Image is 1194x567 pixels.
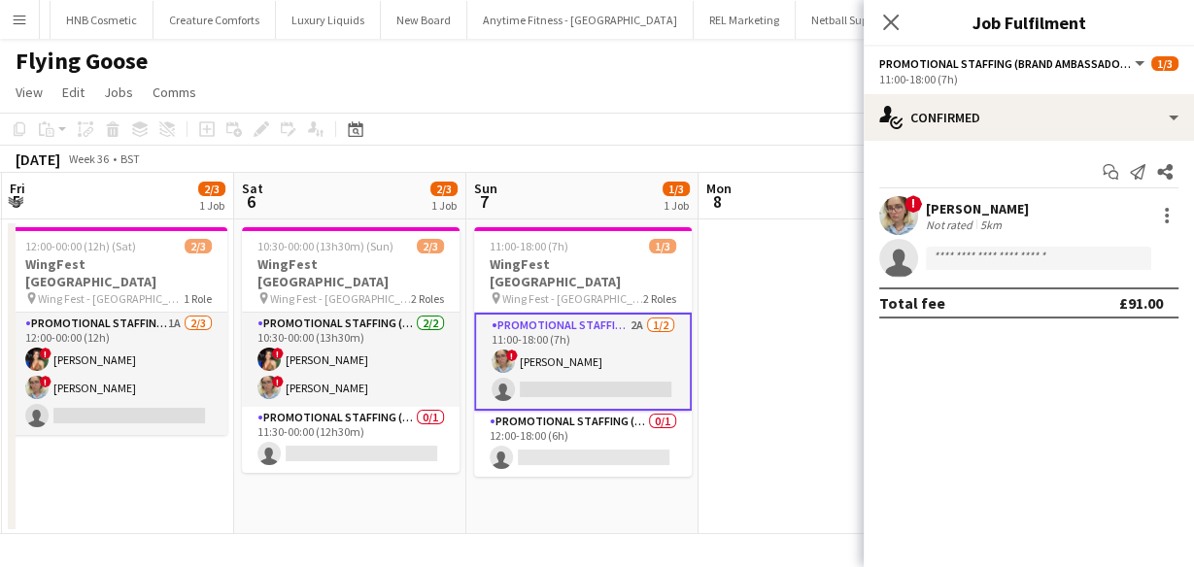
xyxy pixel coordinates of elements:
div: 1 Job [664,198,689,213]
a: Comms [145,80,204,105]
a: Edit [54,80,92,105]
div: [PERSON_NAME] [926,200,1029,217]
span: 2/3 [430,182,458,196]
span: 2/3 [185,239,212,253]
span: 2 Roles [643,291,676,306]
button: Luxury Liquids [276,1,381,39]
div: [DATE] [16,150,60,169]
span: Sat [242,180,263,197]
app-card-role: Promotional Staffing (Brand Ambassadors)2/210:30-00:00 (13h30m)![PERSON_NAME]![PERSON_NAME] [242,313,460,407]
span: 5 [7,190,25,213]
app-card-role: Promotional Staffing (Brand Ambassadors)1A2/312:00-00:00 (12h)![PERSON_NAME]![PERSON_NAME] [10,313,227,435]
span: 2/3 [417,239,444,253]
span: Edit [62,83,85,101]
span: Week 36 [64,151,113,166]
span: Wing Fest - [GEOGRAPHIC_DATA] [502,291,643,306]
button: Creature Comforts [154,1,276,39]
span: ! [272,376,284,387]
div: 1 Job [431,198,457,213]
span: 1/3 [1151,56,1178,71]
span: Wing Fest - [GEOGRAPHIC_DATA] [270,291,411,306]
div: Total fee [879,293,945,313]
app-card-role: Promotional Staffing (Brand Ambassadors)0/112:00-18:00 (6h) [474,411,692,477]
span: View [16,83,43,101]
h3: Job Fulfilment [864,10,1194,35]
span: Mon [706,180,732,197]
span: 6 [239,190,263,213]
span: ! [904,195,922,213]
div: 1 Job [199,198,224,213]
span: ! [40,348,51,359]
h1: Flying Goose [16,47,148,76]
span: 11:00-18:00 (7h) [490,239,568,253]
h3: WingFest [GEOGRAPHIC_DATA] [10,255,227,290]
span: 1 Role [184,291,212,306]
div: Not rated [926,217,976,232]
button: Promotional Staffing (Brand Ambassadors) [879,56,1147,71]
span: 7 [471,190,497,213]
app-card-role: Promotional Staffing (Brand Ambassadors)2A1/211:00-18:00 (7h)![PERSON_NAME] [474,313,692,411]
app-card-role: Promotional Staffing (Brand Ambassadors)0/111:30-00:00 (12h30m) [242,407,460,473]
span: Promotional Staffing (Brand Ambassadors) [879,56,1132,71]
span: Comms [153,83,196,101]
span: 12:00-00:00 (12h) (Sat) [25,239,136,253]
div: Confirmed [864,94,1194,141]
span: ! [272,348,284,359]
button: REL Marketing [694,1,796,39]
button: Netball Super League O2 [796,1,949,39]
span: Wing Fest - [GEOGRAPHIC_DATA] [38,291,184,306]
a: View [8,80,51,105]
button: Anytime Fitness - [GEOGRAPHIC_DATA] [467,1,694,39]
h3: WingFest [GEOGRAPHIC_DATA] [474,255,692,290]
app-job-card: 12:00-00:00 (12h) (Sat)2/3WingFest [GEOGRAPHIC_DATA] Wing Fest - [GEOGRAPHIC_DATA]1 RolePromotion... [10,227,227,435]
a: Jobs [96,80,141,105]
span: Jobs [104,83,133,101]
span: 10:30-00:00 (13h30m) (Sun) [257,239,393,253]
div: 5km [976,217,1006,232]
span: 1/3 [663,182,690,196]
span: 8 [703,190,732,213]
span: Fri [10,180,25,197]
button: New Board [381,1,467,39]
div: £91.00 [1119,293,1163,313]
app-job-card: 11:00-18:00 (7h)1/3WingFest [GEOGRAPHIC_DATA] Wing Fest - [GEOGRAPHIC_DATA]2 RolesPromotional Sta... [474,227,692,477]
span: ! [40,376,51,387]
div: 11:00-18:00 (7h) [879,72,1178,86]
button: HNB Cosmetic [51,1,154,39]
span: 2/3 [198,182,225,196]
span: 1/3 [649,239,676,253]
div: BST [120,151,140,166]
span: 2 Roles [411,291,444,306]
app-job-card: 10:30-00:00 (13h30m) (Sun)2/3WingFest [GEOGRAPHIC_DATA] Wing Fest - [GEOGRAPHIC_DATA]2 RolesPromo... [242,227,460,473]
span: ! [506,350,518,361]
h3: WingFest [GEOGRAPHIC_DATA] [242,255,460,290]
span: Sun [474,180,497,197]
